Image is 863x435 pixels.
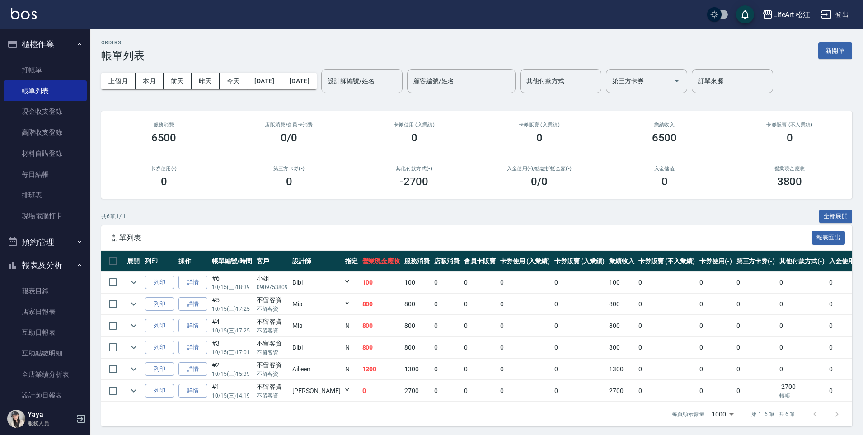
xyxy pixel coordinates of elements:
[4,253,87,277] button: 報表及分析
[237,122,341,128] h2: 店販消費 /會員卡消費
[462,380,498,402] td: 0
[362,122,466,128] h2: 卡券使用 (入業績)
[697,380,734,402] td: 0
[432,337,462,358] td: 0
[751,410,795,418] p: 第 1–6 筆 共 6 筆
[462,359,498,380] td: 0
[636,251,697,272] th: 卡券販賣 (不入業績)
[257,327,288,335] p: 不留客資
[343,251,360,272] th: 指定
[613,122,716,128] h2: 業績收入
[127,297,141,311] button: expand row
[161,175,167,188] h3: 0
[661,175,668,188] h3: 0
[734,337,778,358] td: 0
[257,274,288,283] div: 小姐
[498,337,553,358] td: 0
[498,359,553,380] td: 0
[127,362,141,376] button: expand row
[145,276,174,290] button: 列印
[607,315,637,337] td: 800
[145,362,174,376] button: 列印
[777,380,827,402] td: -2700
[290,359,342,380] td: Ailleen
[402,337,432,358] td: 800
[212,392,252,400] p: 10/15 (三) 14:19
[777,272,827,293] td: 0
[498,315,553,337] td: 0
[697,337,734,358] td: 0
[402,294,432,315] td: 800
[773,9,811,20] div: LifeArt 松江
[613,166,716,172] h2: 入金儲值
[462,294,498,315] td: 0
[777,294,827,315] td: 0
[4,101,87,122] a: 現金收支登錄
[498,294,553,315] td: 0
[28,419,74,427] p: 服務人員
[812,231,845,245] button: 報表匯出
[257,360,288,370] div: 不留客資
[210,359,254,380] td: #2
[360,251,403,272] th: 營業現金應收
[360,380,403,402] td: 0
[257,348,288,356] p: 不留客資
[4,143,87,164] a: 材料自購登錄
[787,131,793,144] h3: 0
[812,233,845,242] a: 報表匯出
[462,272,498,293] td: 0
[290,380,342,402] td: [PERSON_NAME]
[738,122,841,128] h2: 卡券販賣 (不入業績)
[4,322,87,343] a: 互助日報表
[4,33,87,56] button: 櫃檯作業
[145,384,174,398] button: 列印
[145,341,174,355] button: 列印
[178,276,207,290] a: 詳情
[127,384,141,398] button: expand row
[343,315,360,337] td: N
[734,294,778,315] td: 0
[4,60,87,80] a: 打帳單
[212,305,252,313] p: 10/15 (三) 17:25
[402,359,432,380] td: 1300
[432,272,462,293] td: 0
[136,73,164,89] button: 本月
[4,122,87,143] a: 高階收支登錄
[432,315,462,337] td: 0
[101,212,126,220] p: 共 6 筆, 1 / 1
[362,166,466,172] h2: 其他付款方式(-)
[101,40,145,46] h2: ORDERS
[210,251,254,272] th: 帳單編號/時間
[212,370,252,378] p: 10/15 (三) 15:39
[210,337,254,358] td: #3
[4,385,87,406] a: 設計師日報表
[343,337,360,358] td: N
[607,251,637,272] th: 業績收入
[607,272,637,293] td: 100
[488,166,591,172] h2: 入金使用(-) /點數折抵金額(-)
[360,315,403,337] td: 800
[254,251,291,272] th: 客戶
[290,294,342,315] td: Mia
[112,122,216,128] h3: 服務消費
[127,341,141,354] button: expand row
[607,294,637,315] td: 800
[636,315,697,337] td: 0
[360,337,403,358] td: 800
[819,210,853,224] button: 全部展開
[212,327,252,335] p: 10/15 (三) 17:25
[257,317,288,327] div: 不留客資
[552,315,607,337] td: 0
[210,272,254,293] td: #6
[488,122,591,128] h2: 卡券販賣 (入業績)
[4,185,87,206] a: 排班表
[4,364,87,385] a: 全店業績分析表
[290,272,342,293] td: Bibi
[738,166,841,172] h2: 營業現金應收
[697,359,734,380] td: 0
[552,337,607,358] td: 0
[734,315,778,337] td: 0
[636,294,697,315] td: 0
[432,359,462,380] td: 0
[343,380,360,402] td: Y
